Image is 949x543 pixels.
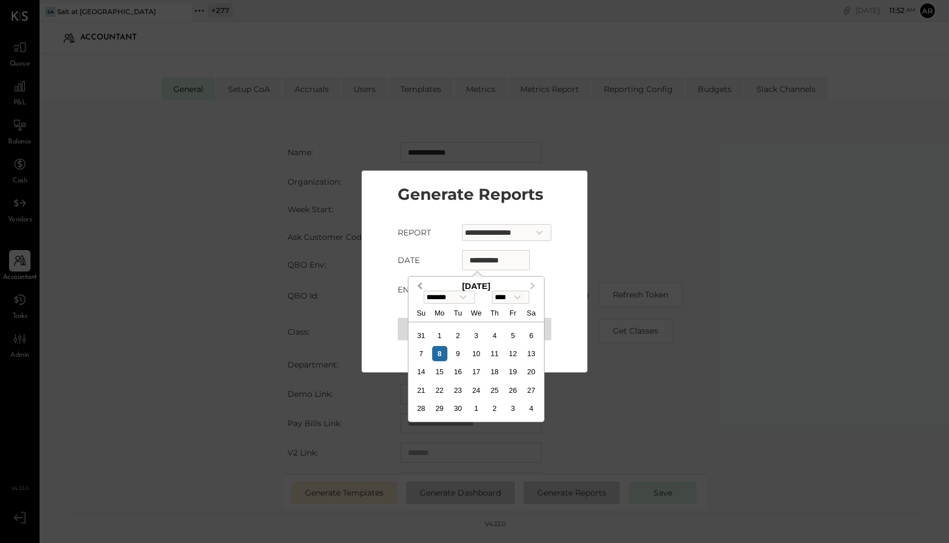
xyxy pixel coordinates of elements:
div: Choose Wednesday, October 1st, 2025 [468,401,484,416]
div: Choose Monday, September 8th, 2025 [432,346,447,361]
div: Choose Monday, September 15th, 2025 [432,364,447,379]
div: Choose Wednesday, September 3rd, 2025 [468,328,484,343]
div: Thursday [487,305,502,321]
div: Choose Thursday, October 2nd, 2025 [487,401,502,416]
div: Choose Saturday, October 4th, 2025 [524,401,539,416]
div: Choose Date [408,276,545,422]
div: Choose Monday, September 29th, 2025 [432,401,447,416]
div: Monday [432,305,447,321]
div: Choose Tuesday, September 9th, 2025 [450,346,465,361]
div: Choose Sunday, August 31st, 2025 [413,328,429,343]
div: Choose Thursday, September 25th, 2025 [487,383,502,398]
div: Choose Friday, September 12th, 2025 [505,346,520,361]
label: Report [398,227,446,238]
div: Choose Wednesday, September 24th, 2025 [468,383,484,398]
div: Sunday [413,305,429,321]
div: Choose Thursday, September 11th, 2025 [487,346,502,361]
div: Choose Saturday, September 13th, 2025 [524,346,539,361]
h3: Generate Reports [398,182,551,206]
div: Choose Friday, October 3rd, 2025 [505,401,520,416]
div: Choose Wednesday, September 10th, 2025 [468,346,484,361]
div: Wednesday [468,305,484,321]
div: Choose Monday, September 1st, 2025 [432,328,447,343]
button: Generate Reports [398,318,551,340]
div: Choose Saturday, September 20th, 2025 [524,364,539,379]
div: Choose Friday, September 5th, 2025 [505,328,520,343]
button: Previous Month [410,278,428,296]
div: Choose Monday, September 22nd, 2025 [432,383,447,398]
div: Choose Tuesday, September 23rd, 2025 [450,383,465,398]
div: Choose Thursday, September 18th, 2025 [487,364,502,379]
div: Friday [505,305,520,321]
div: Choose Thursday, September 4th, 2025 [487,328,502,343]
label: Date [398,255,446,266]
div: Month September, 2025 [412,326,540,418]
div: Tuesday [450,305,465,321]
button: Cancel [373,349,576,361]
div: Choose Sunday, September 28th, 2025 [413,401,429,416]
div: Choose Sunday, September 7th, 2025 [413,346,429,361]
div: Choose Saturday, September 6th, 2025 [524,328,539,343]
div: Choose Sunday, September 21st, 2025 [413,383,429,398]
div: Choose Wednesday, September 17th, 2025 [468,364,484,379]
div: [DATE] [408,281,544,291]
div: Choose Friday, September 19th, 2025 [505,364,520,379]
label: End Date [398,284,446,295]
div: Choose Saturday, September 27th, 2025 [524,383,539,398]
div: Choose Tuesday, September 16th, 2025 [450,364,465,379]
button: Next Month [525,278,543,296]
div: Choose Friday, September 26th, 2025 [505,383,520,398]
div: Choose Tuesday, September 30th, 2025 [450,401,465,416]
div: Saturday [524,305,539,321]
div: Choose Tuesday, September 2nd, 2025 [450,328,465,343]
div: Choose Sunday, September 14th, 2025 [413,364,429,379]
